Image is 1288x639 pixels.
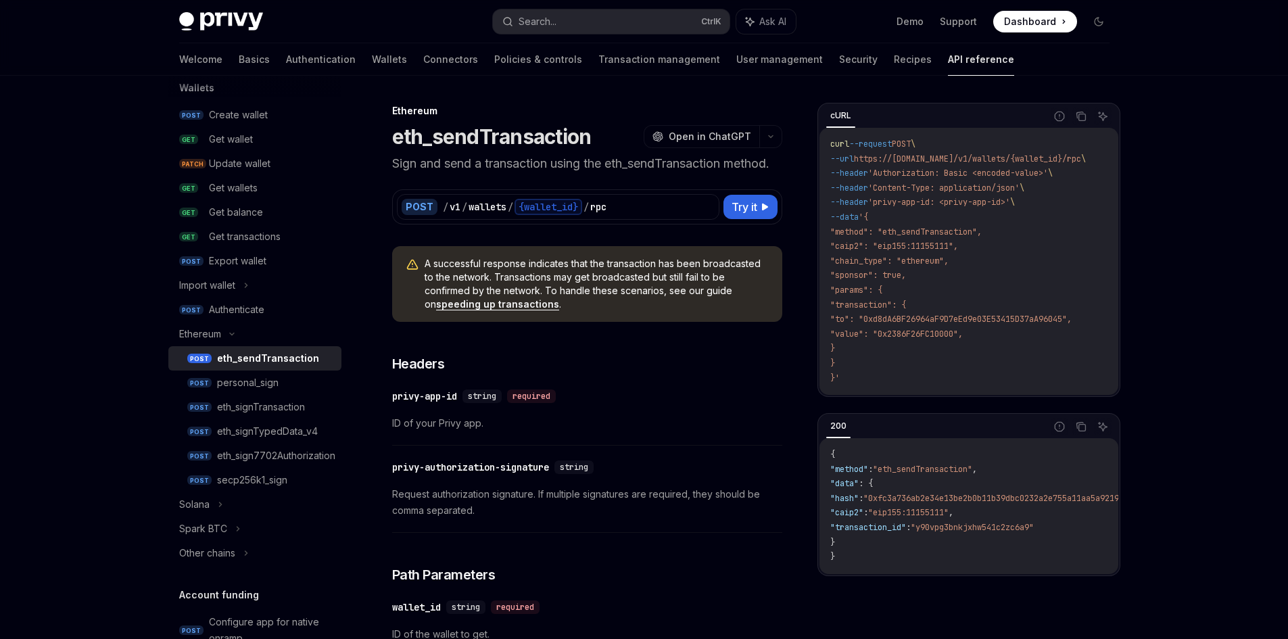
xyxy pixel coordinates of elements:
span: "data" [830,478,859,489]
a: GETGet transactions [168,224,341,249]
a: User management [736,43,823,76]
span: POST [187,402,212,412]
span: Request authorization signature. If multiple signatures are required, they should be comma separa... [392,486,782,519]
span: --header [830,183,868,193]
span: "caip2" [830,507,863,518]
span: POST [892,139,911,149]
span: ID of your Privy app. [392,415,782,431]
a: POSTeth_signTransaction [168,395,341,419]
span: POST [187,475,212,486]
h5: Account funding [179,587,259,603]
p: Sign and send a transaction using the eth_sendTransaction method. [392,154,782,173]
a: GETGet balance [168,200,341,224]
span: GET [179,183,198,193]
a: Support [940,15,977,28]
a: Policies & controls [494,43,582,76]
svg: Warning [406,258,419,272]
span: \ [1048,168,1053,179]
span: "params": { [830,285,882,295]
span: : [859,493,863,504]
span: "eth_sendTransaction" [873,464,972,475]
div: eth_signTransaction [217,399,305,415]
span: "method": "eth_sendTransaction", [830,227,982,237]
div: eth_sign7702Authorization [217,448,335,464]
a: POSTAuthenticate [168,298,341,322]
a: POSTsecp256k1_sign [168,468,341,492]
span: : [906,522,911,533]
span: "transaction_id" [830,522,906,533]
span: Dashboard [1004,15,1056,28]
div: Get transactions [209,229,281,245]
a: Demo [897,15,924,28]
div: / [508,200,513,214]
span: : { [859,478,873,489]
a: GETGet wallet [168,127,341,151]
span: GET [179,135,198,145]
div: Other chains [179,545,235,561]
div: Get wallet [209,131,253,147]
span: } [830,358,835,369]
div: v1 [450,200,460,214]
button: Ask AI [736,9,796,34]
span: --header [830,168,868,179]
span: Path Parameters [392,565,496,584]
span: , [949,507,953,518]
a: speeding up transactions [436,298,559,310]
span: POST [187,378,212,388]
span: }' [830,373,840,383]
span: --url [830,153,854,164]
span: "value": "0x2386F26FC10000", [830,329,963,339]
span: GET [179,232,198,242]
span: "caip2": "eip155:11155111", [830,241,958,252]
span: 'Content-Type: application/json' [868,183,1020,193]
div: wallet_id [392,600,441,614]
a: Recipes [894,43,932,76]
div: wallets [469,200,506,214]
div: personal_sign [217,375,279,391]
h1: eth_sendTransaction [392,124,592,149]
a: Security [839,43,878,76]
span: string [452,602,480,613]
a: POSTCreate wallet [168,103,341,127]
button: Copy the contents from the code block [1072,418,1090,435]
span: POST [187,427,212,437]
div: Solana [179,496,210,513]
div: / [443,200,448,214]
button: Open in ChatGPT [644,125,759,148]
span: "0xfc3a736ab2e34e13be2b0b11b39dbc0232a2e755a11aa5a9219890d3b2c6c7d8" [863,493,1185,504]
div: Authenticate [209,302,264,318]
span: POST [179,110,204,120]
div: Get wallets [209,180,258,196]
span: POST [187,451,212,461]
span: \ [1081,153,1086,164]
span: Open in ChatGPT [669,130,751,143]
span: { [830,449,835,460]
span: } [830,343,835,354]
span: } [830,537,835,548]
div: Import wallet [179,277,235,293]
span: : [868,464,873,475]
span: POST [187,354,212,364]
span: "eip155:11155111" [868,507,949,518]
div: cURL [826,108,855,124]
a: Authentication [286,43,356,76]
span: --header [830,197,868,208]
span: Try it [732,199,757,215]
button: Try it [723,195,778,219]
span: "transaction": { [830,300,906,310]
span: "y90vpg3bnkjxhw541c2zc6a9" [911,522,1034,533]
div: required [507,389,556,403]
a: Basics [239,43,270,76]
button: Search...CtrlK [493,9,730,34]
a: POSTpersonal_sign [168,371,341,395]
a: Connectors [423,43,478,76]
a: Welcome [179,43,222,76]
span: "sponsor": true, [830,270,906,281]
span: Headers [392,354,445,373]
a: Wallets [372,43,407,76]
div: rpc [590,200,606,214]
div: {wallet_id} [515,199,582,215]
span: } [830,551,835,562]
span: "method" [830,464,868,475]
a: Dashboard [993,11,1077,32]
